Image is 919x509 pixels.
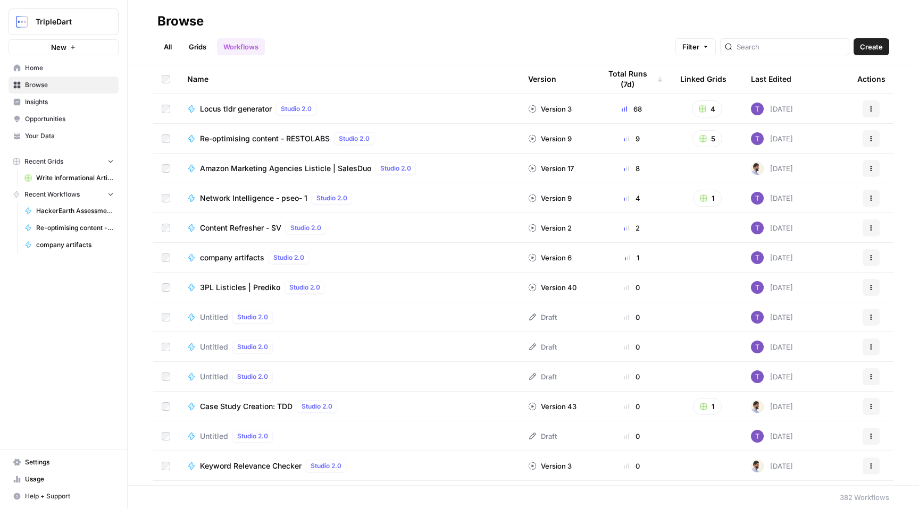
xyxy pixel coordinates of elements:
[751,64,791,94] div: Last Edited
[25,491,114,501] span: Help + Support
[751,103,764,115] img: ogabi26qpshj0n8lpzr7tvse760o
[187,460,511,472] a: Keyword Relevance CheckerStudio 2.0
[200,282,280,293] span: 3PL Listicles | Prediko
[528,104,572,114] div: Version 3
[36,173,114,183] span: Write Informational Article - AccuKnox
[237,372,268,381] span: Studio 2.0
[200,223,281,233] span: Content Refresher - SV
[857,64,885,94] div: Actions
[12,12,31,31] img: TripleDart Logo
[528,461,572,471] div: Version 3
[36,206,114,216] span: HackerEarth Assessment Test | Final
[157,13,204,30] div: Browse
[237,342,268,352] span: Studio 2.0
[25,131,114,141] span: Your Data
[528,282,577,293] div: Version 40
[25,63,114,73] span: Home
[9,154,119,169] button: Recent Grids
[600,371,663,382] div: 0
[528,133,572,144] div: Version 9
[600,223,663,233] div: 2
[25,474,114,484] span: Usage
[25,80,114,90] span: Browse
[692,100,722,117] button: 4
[187,162,511,175] a: Amazon Marketing Agencies Listicle | SalesDuoStudio 2.0
[9,77,119,94] a: Browse
[25,97,114,107] span: Insights
[751,132,764,145] img: ogabi26qpshj0n8lpzr7tvse760o
[9,454,119,471] a: Settings
[200,342,228,352] span: Untitled
[187,251,511,264] a: company artifactsStudio 2.0
[600,461,663,471] div: 0
[237,431,268,441] span: Studio 2.0
[751,192,793,205] div: [DATE]
[36,223,114,233] span: Re-optimising content - revenuegrid
[751,430,793,443] div: [DATE]
[682,41,699,52] span: Filter
[51,42,66,53] span: New
[187,64,511,94] div: Name
[600,401,663,412] div: 0
[692,130,722,147] button: 5
[751,460,764,472] img: ykaosv8814szsqn64d2bp9dhkmx9
[600,282,663,293] div: 0
[751,192,764,205] img: ogabi26qpshj0n8lpzr7tvse760o
[693,398,722,415] button: 1
[9,186,119,202] button: Recent Workflows
[25,114,114,124] span: Opportunities
[528,312,557,323] div: Draft
[528,401,577,412] div: Version 43
[9,94,119,111] a: Insights
[600,312,663,323] div: 0
[528,163,574,174] div: Version 17
[751,251,764,264] img: ogabi26qpshj0n8lpzr7tvse760o
[751,460,793,472] div: [DATE]
[339,134,370,143] span: Studio 2.0
[737,41,845,52] input: Search
[9,488,119,505] button: Help + Support
[751,251,793,264] div: [DATE]
[36,240,114,250] span: company artifacts
[840,492,889,503] div: 382 Workflows
[200,193,307,203] span: Network Intelligence - pseo- 1
[273,253,304,262] span: Studio 2.0
[20,219,119,236] a: Re-optimising content - revenuegrid
[600,133,663,144] div: 9
[200,371,228,382] span: Untitled
[9,9,119,35] button: Workspace: TripleDart
[675,38,716,55] button: Filter
[380,164,411,173] span: Studio 2.0
[528,252,572,263] div: Version 6
[200,133,330,144] span: Re-optimising content - RESTOLABS
[528,193,572,203] div: Version 9
[751,281,764,294] img: ogabi26qpshj0n8lpzr7tvse760o
[751,400,793,413] div: [DATE]
[200,252,264,263] span: company artifacts
[751,162,764,175] img: ykaosv8814szsqn64d2bp9dhkmx9
[528,431,557,442] div: Draft
[20,202,119,219] a: HackerEarth Assessment Test | Final
[187,311,511,324] a: UntitledStudio 2.0
[200,163,371,174] span: Amazon Marketing Agencies Listicle | SalesDuo
[25,457,114,467] span: Settings
[860,41,883,52] span: Create
[200,461,302,471] span: Keyword Relevance Checker
[187,370,511,383] a: UntitledStudio 2.0
[24,157,63,166] span: Recent Grids
[36,16,100,27] span: TripleDart
[182,38,213,55] a: Grids
[187,103,511,115] a: Locus tldr generatorStudio 2.0
[187,400,511,413] a: Case Study Creation: TDDStudio 2.0
[157,38,178,55] a: All
[302,402,332,411] span: Studio 2.0
[290,223,321,233] span: Studio 2.0
[200,104,272,114] span: Locus tldr generator
[187,430,511,443] a: UntitledStudio 2.0
[200,401,293,412] span: Case Study Creation: TDD
[528,64,556,94] div: Version
[9,111,119,128] a: Opportunities
[200,312,228,323] span: Untitled
[217,38,265,55] a: Workflows
[9,39,119,55] button: New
